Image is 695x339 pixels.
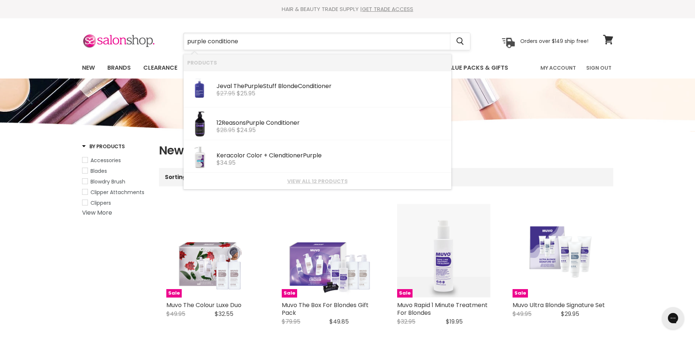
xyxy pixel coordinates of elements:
span: $24.95 [237,126,256,134]
img: Purple_200x.jpg [187,144,213,169]
b: Conditio [266,119,290,127]
a: Muvo Rapid 1 Minute Treatment For Blondes Sale [397,204,491,298]
img: Muvo The Colour Luxe Duo [166,204,260,298]
div: Keracolor Color + Clendtioner [217,152,448,160]
a: GET TRADE ACCESS [362,5,413,13]
a: Value Packs & Gifts [439,60,514,76]
a: Muvo The Colour Luxe Duo Sale [166,204,260,298]
li: Products: 12Reasons Purple Conditioner [184,107,451,140]
p: Orders over $149 ship free! [520,38,588,44]
span: Sale [166,289,182,298]
a: Blowdry Brush [82,178,150,186]
img: 704231_200x.jpg [187,111,213,137]
span: $19.95 [446,317,463,326]
span: Clippers [90,199,111,207]
span: $49.85 [329,317,349,326]
img: Muvo Rapid 1 Minute Treatment For Blondes [397,204,491,298]
span: Accessories [90,157,121,164]
span: $49.95 [513,310,532,318]
b: Purple [244,82,263,90]
a: Blades [82,167,150,175]
span: $49.95 [166,310,185,318]
a: Muvo Rapid 1 Minute Treatment For Blondes [397,301,488,317]
span: $79.95 [282,317,300,326]
div: Jeval The Stuff Blonde ner [217,83,448,91]
iframe: Gorgias live chat messenger [658,305,688,332]
img: Muvo Ultra Blonde Signature Set [513,217,606,284]
nav: Main [73,57,622,79]
input: Search [184,33,451,50]
form: Product [183,33,470,50]
a: New [77,60,100,76]
span: $29.95 [561,310,579,318]
a: Muvo Ultra Blonde Signature Set [513,301,605,309]
span: $25.95 [237,89,255,98]
span: $32.55 [215,310,233,318]
span: Sale [282,289,297,298]
span: Clipper Attachments [90,189,144,196]
a: Sign Out [582,60,616,76]
button: Search [451,33,470,50]
a: My Account [536,60,580,76]
div: 12Reasons ner [217,120,448,127]
a: Muvo The Box For Blondes Gift Pack Sale [282,204,375,298]
span: Blades [90,167,107,175]
span: Sale [397,289,413,298]
img: iHHQqorw_200x.png [187,74,213,104]
div: HAIR & BEAUTY TRADE SUPPLY | [73,6,622,13]
span: $34.95 [217,158,236,167]
li: View All [184,173,451,189]
a: Accessories [82,156,150,164]
a: Clearance [138,60,183,76]
b: Purple [303,151,322,160]
li: Products: Keracolor Color + Clendtioner Purple [184,140,451,173]
ul: Main menu [77,57,525,79]
s: $27.95 [217,89,235,98]
li: Products [184,54,451,71]
a: Clipper Attachments [82,188,150,196]
span: $32.95 [397,317,415,326]
span: Blowdry Brush [90,178,125,185]
img: Muvo The Box For Blondes Gift Pack [282,204,375,298]
h3: By Products [82,143,125,150]
span: Sale [513,289,528,298]
s: $28.95 [217,126,235,134]
a: Muvo The Colour Luxe Duo [166,301,241,309]
li: Products: Jeval The Purple Stuff Blonde Conditioner [184,71,451,107]
b: Purple [246,119,265,127]
label: Sorting [165,174,186,180]
a: Muvo Ultra Blonde Signature Set Sale [513,204,606,298]
a: View More [82,208,112,217]
a: Brands [102,60,136,76]
a: Clippers [82,199,150,207]
a: Muvo The Box For Blondes Gift Pack [282,301,369,317]
b: Conditio [298,82,322,90]
h1: New [159,143,613,158]
a: View all 12 products [187,178,448,184]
